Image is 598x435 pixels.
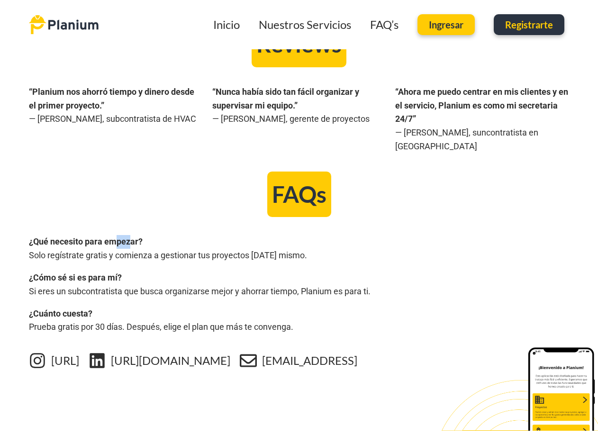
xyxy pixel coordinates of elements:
a: https://linkedin.com/in/planiumai [89,352,106,369]
strong: ¿Cuánto cuesta? [29,308,92,318]
a: contacto@planium.ai [240,352,257,369]
strong: ¿Qué necesito para empezar? [29,236,143,246]
a: [URL][DOMAIN_NAME] [111,353,230,367]
h2: FAQs [272,181,326,208]
a: FAQ’s [370,18,399,31]
p: Prueba gratis por 30 días. Después, elige el plan que más te convenga. [29,307,569,335]
a: [EMAIL_ADDRESS] [262,353,357,367]
p: Si eres un subcontratista que busca organizarse mejor y ahorrar tiempo, Planium es para ti. [29,271,569,299]
a: Ingresar [417,14,475,35]
strong: ¿Cómo sé si es para mí? [29,272,122,282]
a: [URL] [51,353,79,367]
strong: “Planium nos ahorró tiempo y dinero desde el primer proyecto.” [29,87,194,110]
a: Inicio [213,18,240,31]
p: Solo regístrate gratis y comienza a gestionar tus proyectos [DATE] mismo. [29,235,569,263]
a: Registrarte [494,14,564,35]
strong: “Nunca había sido tan fácil organizar y supervisar mi equipo.” [212,87,359,110]
span: Ingresar [429,20,463,29]
p: — [PERSON_NAME], gerente de proyectos [212,85,386,126]
p: — [PERSON_NAME], subcontratista de HVAC [29,85,203,126]
p: — [PERSON_NAME], suncontratista en [GEOGRAPHIC_DATA] [395,85,569,154]
span: Registrarte [505,20,553,29]
strong: “Ahora me puedo centrar en mis clientes y en el servicio, Planium es como mi secretaria 24/7” [395,87,568,124]
a: Nuestros Servicios [259,18,351,31]
a: Planium.ai [29,352,46,369]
